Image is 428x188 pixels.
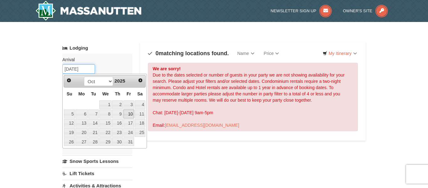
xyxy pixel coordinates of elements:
[135,100,145,109] a: 4
[64,128,75,137] a: 19
[65,76,73,85] a: Prev
[271,8,316,13] span: Newsletter Sign Up
[271,8,332,13] a: Newsletter Sign Up
[99,100,112,109] a: 1
[62,56,128,63] label: Arrival
[148,63,358,131] div: Due to the dates selected or number of guests in your party we are not showing availability for y...
[76,137,87,146] a: 27
[67,91,72,96] span: Sunday
[135,110,145,118] a: 11
[135,119,145,128] a: 18
[99,119,112,128] a: 15
[88,119,99,128] a: 14
[112,110,123,118] a: 9
[112,128,123,137] a: 23
[137,91,143,96] span: Saturday
[62,42,132,54] a: Lodging
[155,50,159,56] span: 0
[259,47,284,60] a: Price
[64,110,75,118] a: 5
[76,128,87,137] a: 20
[112,137,123,146] a: 30
[64,137,75,146] a: 26
[135,128,145,137] a: 25
[62,155,132,167] a: Snow Sports Lessons
[114,78,125,83] span: 2025
[76,110,87,118] a: 6
[66,78,71,83] span: Prev
[319,49,361,58] a: My Itinerary
[62,168,132,179] a: Lift Tickets
[99,128,112,137] a: 22
[91,91,96,96] span: Tuesday
[123,137,134,146] a: 31
[343,8,373,13] span: Owner's Site
[35,1,141,21] img: Massanutten Resort Logo
[78,91,85,96] span: Monday
[64,119,75,128] a: 12
[153,66,180,71] strong: We are sorry!
[115,91,120,96] span: Thursday
[112,119,123,128] a: 16
[88,128,99,137] a: 21
[148,50,229,56] h4: matching locations found.
[136,76,145,85] a: Next
[232,47,259,60] a: Name
[112,100,123,109] a: 2
[123,110,134,118] a: 10
[35,1,141,21] a: Massanutten Resort
[123,100,134,109] a: 3
[99,110,112,118] a: 8
[76,119,87,128] a: 13
[99,137,112,146] a: 29
[343,8,388,13] a: Owner's Site
[123,119,134,128] a: 17
[88,137,99,146] a: 28
[88,110,99,118] a: 7
[138,78,143,83] span: Next
[102,91,109,96] span: Wednesday
[127,91,131,96] span: Friday
[123,128,134,137] a: 24
[165,123,239,128] a: [EMAIL_ADDRESS][DOMAIN_NAME]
